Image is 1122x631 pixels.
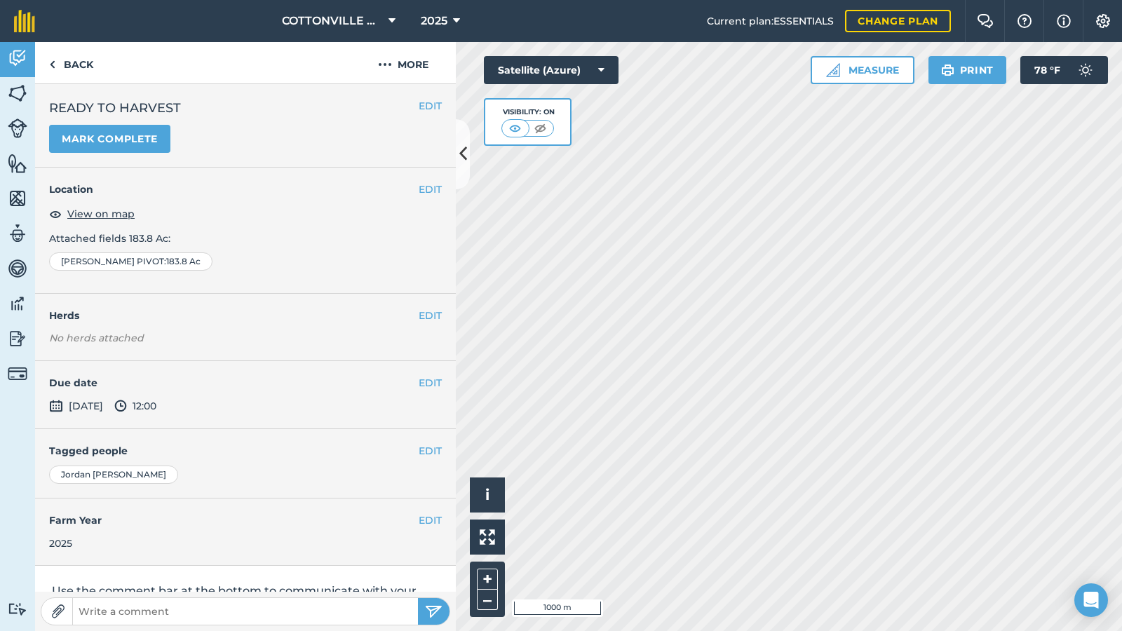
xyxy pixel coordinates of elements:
img: svg+xml;base64,PHN2ZyB4bWxucz0iaHR0cDovL3d3dy53My5vcmcvMjAwMC9zdmciIHdpZHRoPSI1NiIgaGVpZ2h0PSI2MC... [8,188,27,209]
img: svg+xml;base64,PD94bWwgdmVyc2lvbj0iMS4wIiBlbmNvZGluZz0idXRmLTgiPz4KPCEtLSBHZW5lcmF0b3I6IEFkb2JlIE... [114,398,127,414]
button: EDIT [419,98,442,114]
span: [DATE] [49,398,103,414]
img: Ruler icon [826,63,840,77]
img: Four arrows, one pointing top left, one top right, one bottom right and the last bottom left [480,529,495,545]
p: Use the comment bar at the bottom to communicate with your team or attach photos. [52,583,439,616]
button: 78 °F [1020,56,1108,84]
img: A cog icon [1095,14,1111,28]
img: fieldmargin Logo [14,10,35,32]
span: 2025 [421,13,447,29]
span: COTTONVILLE PLANTING COMPANY, LLC [282,13,383,29]
button: + [477,569,498,590]
button: Mark complete [49,125,170,153]
img: svg+xml;base64,PHN2ZyB4bWxucz0iaHR0cDovL3d3dy53My5vcmcvMjAwMC9zdmciIHdpZHRoPSI1MCIgaGVpZ2h0PSI0MC... [532,121,549,135]
img: svg+xml;base64,PHN2ZyB4bWxucz0iaHR0cDovL3d3dy53My5vcmcvMjAwMC9zdmciIHdpZHRoPSIyNSIgaGVpZ2h0PSIyNC... [425,603,442,620]
img: A question mark icon [1016,14,1033,28]
img: svg+xml;base64,PHN2ZyB4bWxucz0iaHR0cDovL3d3dy53My5vcmcvMjAwMC9zdmciIHdpZHRoPSI1MCIgaGVpZ2h0PSI0MC... [506,121,524,135]
img: svg+xml;base64,PHN2ZyB4bWxucz0iaHR0cDovL3d3dy53My5vcmcvMjAwMC9zdmciIHdpZHRoPSI1NiIgaGVpZ2h0PSI2MC... [8,153,27,174]
img: svg+xml;base64,PD94bWwgdmVyc2lvbj0iMS4wIiBlbmNvZGluZz0idXRmLTgiPz4KPCEtLSBHZW5lcmF0b3I6IEFkb2JlIE... [8,223,27,244]
div: Jordan [PERSON_NAME] [49,466,178,484]
img: svg+xml;base64,PD94bWwgdmVyc2lvbj0iMS4wIiBlbmNvZGluZz0idXRmLTgiPz4KPCEtLSBHZW5lcmF0b3I6IEFkb2JlIE... [1072,56,1100,84]
img: svg+xml;base64,PHN2ZyB4bWxucz0iaHR0cDovL3d3dy53My5vcmcvMjAwMC9zdmciIHdpZHRoPSIxOSIgaGVpZ2h0PSIyNC... [941,62,954,79]
span: 78 ° F [1034,56,1060,84]
span: Current plan : ESSENTIALS [707,13,834,29]
h4: Location [49,182,442,197]
img: svg+xml;base64,PD94bWwgdmVyc2lvbj0iMS4wIiBlbmNvZGluZz0idXRmLTgiPz4KPCEtLSBHZW5lcmF0b3I6IEFkb2JlIE... [8,293,27,314]
img: svg+xml;base64,PD94bWwgdmVyc2lvbj0iMS4wIiBlbmNvZGluZz0idXRmLTgiPz4KPCEtLSBHZW5lcmF0b3I6IEFkb2JlIE... [8,602,27,616]
img: svg+xml;base64,PD94bWwgdmVyc2lvbj0iMS4wIiBlbmNvZGluZz0idXRmLTgiPz4KPCEtLSBHZW5lcmF0b3I6IEFkb2JlIE... [8,258,27,279]
button: i [470,477,505,513]
img: svg+xml;base64,PHN2ZyB4bWxucz0iaHR0cDovL3d3dy53My5vcmcvMjAwMC9zdmciIHdpZHRoPSIxOCIgaGVpZ2h0PSIyNC... [49,205,62,222]
img: svg+xml;base64,PD94bWwgdmVyc2lvbj0iMS4wIiBlbmNvZGluZz0idXRmLTgiPz4KPCEtLSBHZW5lcmF0b3I6IEFkb2JlIE... [8,328,27,349]
button: EDIT [419,375,442,391]
button: More [351,42,456,83]
button: EDIT [419,182,442,197]
em: No herds attached [49,330,456,346]
button: EDIT [419,308,442,323]
img: svg+xml;base64,PD94bWwgdmVyc2lvbj0iMS4wIiBlbmNvZGluZz0idXRmLTgiPz4KPCEtLSBHZW5lcmF0b3I6IEFkb2JlIE... [49,398,63,414]
h2: READY TO HARVEST [49,98,442,118]
div: Open Intercom Messenger [1074,583,1108,617]
button: Print [928,56,1007,84]
span: 12:00 [114,398,156,414]
a: Back [35,42,107,83]
h4: Farm Year [49,513,442,528]
button: Satellite (Azure) [484,56,619,84]
img: svg+xml;base64,PHN2ZyB4bWxucz0iaHR0cDovL3d3dy53My5vcmcvMjAwMC9zdmciIHdpZHRoPSIxNyIgaGVpZ2h0PSIxNy... [1057,13,1071,29]
span: View on map [67,206,135,222]
button: EDIT [419,513,442,528]
button: – [477,590,498,610]
span: [PERSON_NAME] PIVOT [61,256,164,267]
a: Change plan [845,10,951,32]
img: svg+xml;base64,PHN2ZyB4bWxucz0iaHR0cDovL3d3dy53My5vcmcvMjAwMC9zdmciIHdpZHRoPSIyMCIgaGVpZ2h0PSIyNC... [378,56,392,73]
img: svg+xml;base64,PD94bWwgdmVyc2lvbj0iMS4wIiBlbmNvZGluZz0idXRmLTgiPz4KPCEtLSBHZW5lcmF0b3I6IEFkb2JlIE... [8,364,27,384]
h4: Due date [49,375,442,391]
button: EDIT [419,443,442,459]
span: : 183.8 Ac [164,256,201,267]
div: Visibility: On [501,107,555,118]
img: svg+xml;base64,PHN2ZyB4bWxucz0iaHR0cDovL3d3dy53My5vcmcvMjAwMC9zdmciIHdpZHRoPSI1NiIgaGVpZ2h0PSI2MC... [8,83,27,104]
img: svg+xml;base64,PD94bWwgdmVyc2lvbj0iMS4wIiBlbmNvZGluZz0idXRmLTgiPz4KPCEtLSBHZW5lcmF0b3I6IEFkb2JlIE... [8,48,27,69]
h4: Herds [49,308,456,323]
div: 2025 [49,536,442,551]
img: svg+xml;base64,PHN2ZyB4bWxucz0iaHR0cDovL3d3dy53My5vcmcvMjAwMC9zdmciIHdpZHRoPSI5IiBoZWlnaHQ9IjI0Ii... [49,56,55,73]
img: Two speech bubbles overlapping with the left bubble in the forefront [977,14,994,28]
img: Paperclip icon [51,604,65,618]
h4: Tagged people [49,443,442,459]
img: svg+xml;base64,PD94bWwgdmVyc2lvbj0iMS4wIiBlbmNvZGluZz0idXRmLTgiPz4KPCEtLSBHZW5lcmF0b3I6IEFkb2JlIE... [8,118,27,138]
button: Measure [811,56,914,84]
button: View on map [49,205,135,222]
span: i [485,486,489,503]
input: Write a comment [73,602,418,621]
p: Attached fields 183.8 Ac : [49,231,442,246]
